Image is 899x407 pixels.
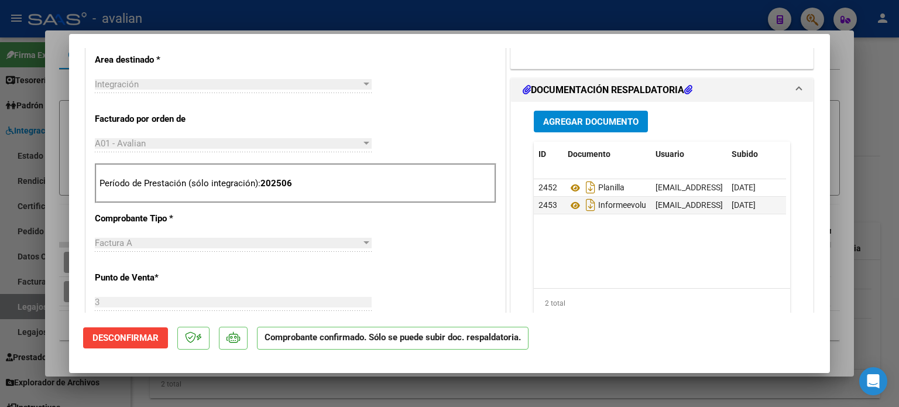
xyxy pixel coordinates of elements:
[583,178,598,197] i: Descargar documento
[257,327,529,350] p: Comprobante confirmado. Sólo se puede subir doc. respaldatoria.
[83,327,168,348] button: Desconfirmar
[538,200,557,210] span: 2453
[511,102,813,345] div: DOCUMENTACIÓN RESPALDATORIA
[656,183,854,192] span: [EMAIL_ADDRESS][DOMAIN_NAME] - [PERSON_NAME]
[95,53,215,67] p: Area destinado *
[732,183,756,192] span: [DATE]
[656,200,854,210] span: [EMAIL_ADDRESS][DOMAIN_NAME] - [PERSON_NAME]
[583,196,598,214] i: Descargar documento
[95,238,132,248] span: Factura A
[568,183,625,193] span: Planilla
[538,183,557,192] span: 2452
[785,142,844,167] datatable-header-cell: Acción
[538,149,546,159] span: ID
[727,142,785,167] datatable-header-cell: Subido
[534,142,563,167] datatable-header-cell: ID
[543,117,639,127] span: Agregar Documento
[732,149,758,159] span: Subido
[99,177,492,190] p: Período de Prestación (sólo integración):
[651,142,727,167] datatable-header-cell: Usuario
[95,112,215,126] p: Facturado por orden de
[95,138,146,149] span: A01 - Avalian
[523,83,692,97] h1: DOCUMENTACIÓN RESPALDATORIA
[568,201,660,210] span: Informeevolutivo
[732,200,756,210] span: [DATE]
[534,111,648,132] button: Agregar Documento
[859,367,887,395] div: Open Intercom Messenger
[95,271,215,285] p: Punto de Venta
[534,289,790,318] div: 2 total
[563,142,651,167] datatable-header-cell: Documento
[260,178,292,189] strong: 202506
[92,333,159,343] span: Desconfirmar
[568,149,610,159] span: Documento
[656,149,684,159] span: Usuario
[95,212,215,225] p: Comprobante Tipo *
[95,79,139,90] span: Integración
[511,78,813,102] mat-expansion-panel-header: DOCUMENTACIÓN RESPALDATORIA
